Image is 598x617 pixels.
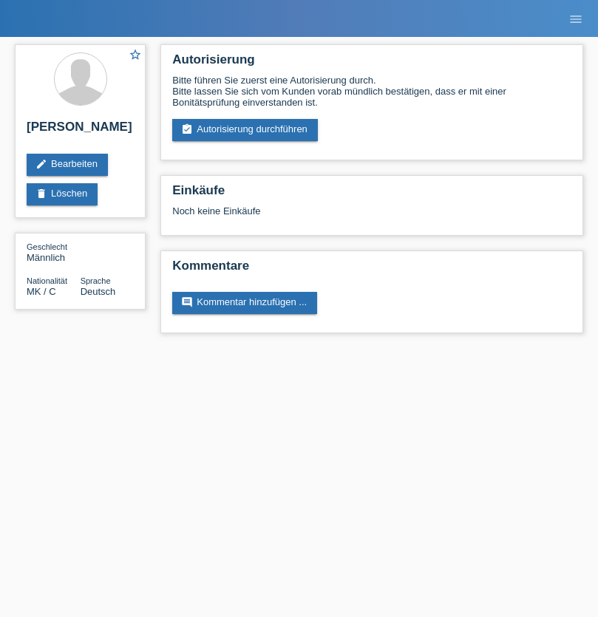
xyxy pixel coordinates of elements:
[181,296,193,308] i: comment
[561,14,591,23] a: menu
[181,123,193,135] i: assignment_turned_in
[27,276,67,285] span: Nationalität
[27,120,134,142] h2: [PERSON_NAME]
[81,286,116,297] span: Deutsch
[81,276,111,285] span: Sprache
[172,75,571,108] div: Bitte führen Sie zuerst eine Autorisierung durch. Bitte lassen Sie sich vom Kunden vorab mündlich...
[172,259,571,281] h2: Kommentare
[172,52,571,75] h2: Autorisierung
[27,242,67,251] span: Geschlecht
[27,183,98,205] a: deleteLöschen
[172,119,318,141] a: assignment_turned_inAutorisierung durchführen
[172,183,571,205] h2: Einkäufe
[172,205,571,228] div: Noch keine Einkäufe
[172,292,317,314] a: commentKommentar hinzufügen ...
[27,286,56,297] span: Mazedonien / C / 23.02.2021
[35,188,47,200] i: delete
[568,12,583,27] i: menu
[27,154,108,176] a: editBearbeiten
[27,241,81,263] div: Männlich
[129,48,142,64] a: star_border
[35,158,47,170] i: edit
[129,48,142,61] i: star_border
